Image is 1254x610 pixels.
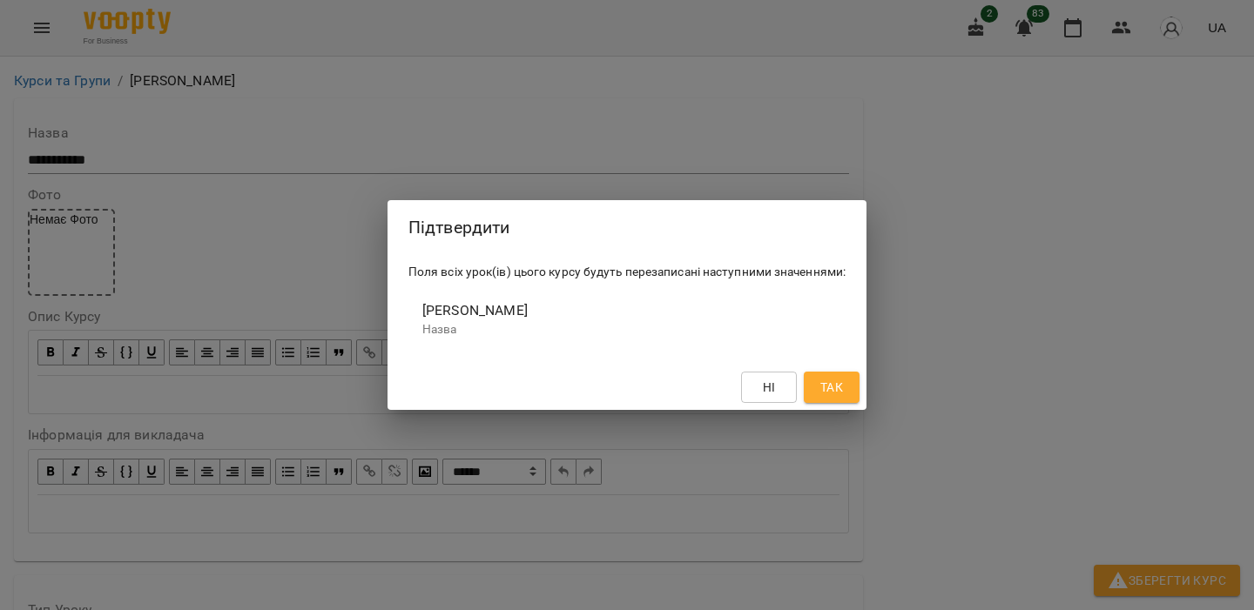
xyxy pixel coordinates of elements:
button: Ні [741,372,797,403]
button: Так [804,372,860,403]
span: Так [820,377,843,398]
span: [PERSON_NAME] [422,300,832,321]
h2: Підтвердити [408,214,846,241]
span: Ні [763,377,776,398]
p: Назва [422,321,832,339]
h6: Поля всіх урок(ів) цього курсу будуть перезаписані наступними значеннями: [408,263,846,282]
